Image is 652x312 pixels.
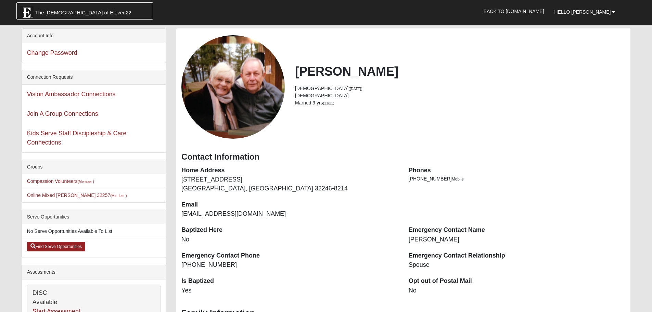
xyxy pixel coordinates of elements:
[27,130,127,146] a: Kids Serve Staff Discipleship & Care Connections
[478,3,549,20] a: Back to [DOMAIN_NAME]
[295,64,625,79] h2: [PERSON_NAME]
[549,3,621,21] a: Hello [PERSON_NAME]
[22,224,166,238] li: No Serve Opportunities Available To List
[409,175,626,183] li: [PHONE_NUMBER]
[78,179,94,184] small: (Member )
[27,178,94,184] a: Compassion Volunteers(Member )
[22,265,166,279] div: Assessments
[409,251,626,260] dt: Emergency Contact Relationship
[409,166,626,175] dt: Phones
[27,91,116,98] a: Vision Ambassador Connections
[323,101,334,105] small: (11/21)
[295,99,625,107] li: Married 9 yrs
[181,210,398,219] dd: [EMAIL_ADDRESS][DOMAIN_NAME]
[452,177,464,182] span: Mobile
[181,175,398,193] dd: [STREET_ADDRESS] [GEOGRAPHIC_DATA], [GEOGRAPHIC_DATA] 32246-8214
[181,166,398,175] dt: Home Address
[22,160,166,174] div: Groups
[27,192,127,198] a: Online Mixed [PERSON_NAME] 32257(Member )
[181,235,398,244] dd: No
[22,29,166,43] div: Account Info
[181,35,285,139] a: View Fullsize Photo
[181,226,398,235] dt: Baptized Here
[295,92,625,99] li: [DEMOGRAPHIC_DATA]
[22,70,166,85] div: Connection Requests
[409,226,626,235] dt: Emergency Contact Name
[27,49,77,56] a: Change Password
[27,242,86,251] a: Find Serve Opportunities
[349,87,362,91] small: ([DATE])
[181,152,625,162] h3: Contact Information
[181,251,398,260] dt: Emergency Contact Phone
[181,261,398,270] dd: [PHONE_NUMBER]
[16,2,153,20] a: The [DEMOGRAPHIC_DATA] of Eleven22
[27,110,98,117] a: Join A Group Connections
[409,277,626,286] dt: Opt out of Postal Mail
[181,200,398,209] dt: Email
[554,9,611,15] span: Hello [PERSON_NAME]
[181,277,398,286] dt: Is Baptized
[110,194,127,198] small: (Member )
[409,235,626,244] dd: [PERSON_NAME]
[409,286,626,295] dd: No
[35,9,131,16] span: The [DEMOGRAPHIC_DATA] of Eleven22
[20,6,34,20] img: Eleven22 logo
[409,261,626,270] dd: Spouse
[295,85,625,92] li: [DEMOGRAPHIC_DATA]
[181,286,398,295] dd: Yes
[22,210,166,224] div: Serve Opportunities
